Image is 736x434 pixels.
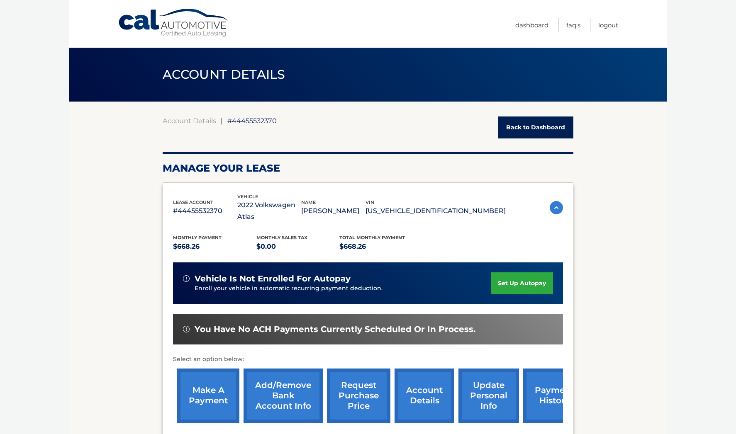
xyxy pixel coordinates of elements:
span: vin [366,199,374,205]
span: Monthly sales Tax [256,235,307,240]
span: #44455532370 [227,116,277,125]
a: Back to Dashboard [498,116,573,138]
p: 2022 Volkswagen Atlas [237,199,302,223]
a: FAQ's [566,18,580,32]
a: make a payment [177,369,239,423]
a: Dashboard [515,18,548,32]
span: name [301,199,316,205]
a: payment history [523,369,585,423]
span: Total Monthly Payment [339,235,405,240]
a: Add/Remove bank account info [244,369,323,423]
img: alert-white.svg [183,275,190,282]
a: Account Details [163,116,216,125]
a: update personal info [458,369,519,423]
span: You have no ACH payments currently scheduled or in process. [195,324,475,335]
p: $668.26 [339,241,423,252]
span: vehicle is not enrolled for autopay [195,274,351,284]
p: Enroll your vehicle in automatic recurring payment deduction. [195,284,491,293]
p: $668.26 [173,241,256,252]
span: ACCOUNT DETAILS [163,67,285,82]
span: lease account [173,199,213,205]
img: alert-white.svg [183,326,190,332]
span: | [221,116,223,125]
p: Select an option below: [173,354,563,364]
span: Monthly Payment [173,235,222,240]
a: request purchase price [327,369,390,423]
a: set up autopay [491,272,553,294]
a: account details [395,369,454,423]
p: [PERSON_NAME] [301,205,366,217]
img: accordion-active.svg [550,201,563,214]
span: vehicle [237,194,258,199]
p: $0.00 [256,241,340,252]
h2: Manage Your Lease [163,162,573,175]
a: Cal Automotive [118,8,230,38]
p: [US_VEHICLE_IDENTIFICATION_NUMBER] [366,205,506,217]
a: Logout [598,18,618,32]
p: #44455532370 [173,205,237,217]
